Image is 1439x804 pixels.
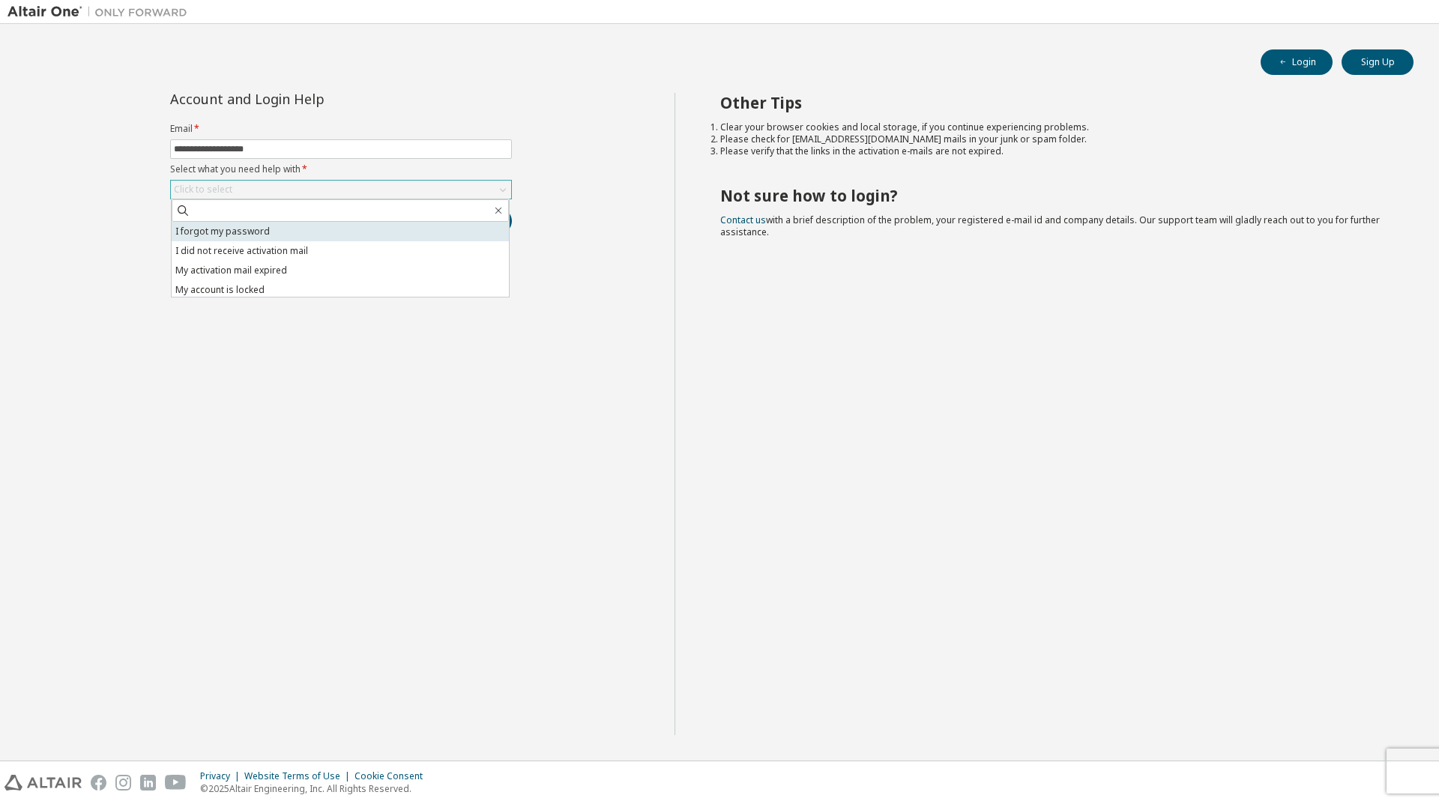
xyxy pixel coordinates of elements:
[720,186,1387,205] h2: Not sure how to login?
[91,775,106,791] img: facebook.svg
[170,93,444,105] div: Account and Login Help
[1261,49,1333,75] button: Login
[4,775,82,791] img: altair_logo.svg
[7,4,195,19] img: Altair One
[355,770,432,782] div: Cookie Consent
[115,775,131,791] img: instagram.svg
[200,770,244,782] div: Privacy
[720,214,1380,238] span: with a brief description of the problem, your registered e-mail id and company details. Our suppo...
[165,775,187,791] img: youtube.svg
[171,181,511,199] div: Click to select
[720,93,1387,112] h2: Other Tips
[720,133,1387,145] li: Please check for [EMAIL_ADDRESS][DOMAIN_NAME] mails in your junk or spam folder.
[174,184,232,196] div: Click to select
[720,121,1387,133] li: Clear your browser cookies and local storage, if you continue experiencing problems.
[140,775,156,791] img: linkedin.svg
[244,770,355,782] div: Website Terms of Use
[720,214,766,226] a: Contact us
[200,782,432,795] p: © 2025 Altair Engineering, Inc. All Rights Reserved.
[170,123,512,135] label: Email
[170,163,512,175] label: Select what you need help with
[1342,49,1414,75] button: Sign Up
[172,222,509,241] li: I forgot my password
[720,145,1387,157] li: Please verify that the links in the activation e-mails are not expired.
